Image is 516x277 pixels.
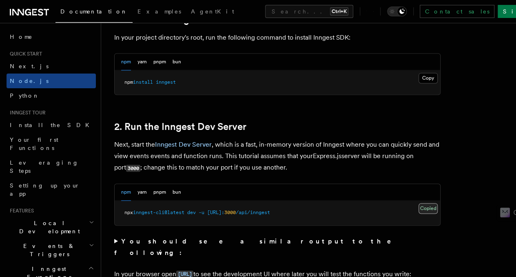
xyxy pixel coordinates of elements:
span: Quick start [7,51,42,57]
span: AgentKit [191,8,234,15]
a: Contact sales [420,5,494,18]
span: inngest [156,79,176,85]
span: 3000 [224,210,236,215]
p: In your project directory's root, run the following command to install Inngest SDK: [114,32,441,43]
button: Events & Triggers [7,239,96,261]
span: Your first Functions [10,136,58,151]
code: 3000 [126,165,140,172]
span: [URL]: [207,210,224,215]
span: /api/inngest [236,210,270,215]
a: Python [7,88,96,103]
button: Copied [419,203,438,214]
a: Home [7,29,96,44]
span: dev [187,210,196,215]
button: Local Development [7,216,96,239]
kbd: Ctrl+K [330,7,348,16]
button: pnpm [153,184,166,201]
button: npm [121,184,131,201]
button: npm [121,54,131,70]
span: npx [124,210,133,215]
span: Next.js [10,63,49,69]
a: Examples [133,2,186,22]
a: Documentation [55,2,133,23]
a: Inngest Dev Server [155,141,212,148]
span: npm [124,79,133,85]
a: Node.js [7,74,96,88]
span: -u [199,210,204,215]
span: Install the SDK [10,122,94,128]
a: Leveraging Steps [7,155,96,178]
a: AgentKit [186,2,239,22]
button: yarn [137,184,147,201]
strong: You should see a similar output to the following: [114,237,403,256]
span: Documentation [60,8,128,15]
a: Install the SDK [7,118,96,132]
p: Next, start the , which is a fast, in-memory version of Inngest where you can quickly send and vi... [114,139,441,174]
button: Toggle dark mode [387,7,407,16]
a: Setting up your app [7,178,96,201]
button: bun [173,184,181,201]
span: Events & Triggers [7,242,89,258]
a: Next.js [7,59,96,74]
button: pnpm [153,54,166,70]
span: Setting up your app [10,182,80,197]
span: Local Development [7,219,89,235]
span: Home [10,33,33,41]
span: Python [10,92,40,99]
button: bun [173,54,181,70]
span: install [133,79,153,85]
span: Node.js [10,78,49,84]
span: inngest-cli@latest [133,210,184,215]
span: Features [7,208,34,214]
span: Leveraging Steps [10,159,79,174]
a: Your first Functions [7,132,96,155]
button: yarn [137,54,147,70]
span: Examples [137,8,181,15]
span: Inngest tour [7,109,46,116]
button: Copy [419,73,438,83]
summary: You should see a similar output to the following: [114,235,441,258]
a: 2. Run the Inngest Dev Server [114,121,246,132]
button: Search...Ctrl+K [265,5,353,18]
